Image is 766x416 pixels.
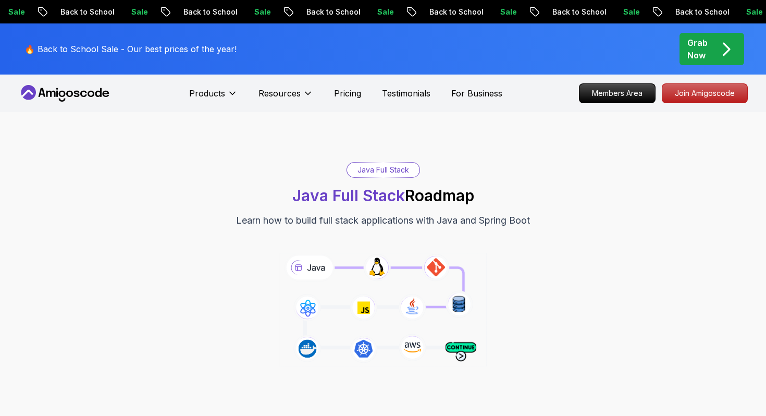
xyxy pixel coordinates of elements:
[382,87,430,100] a: Testimonials
[662,84,747,103] p: Join Amigoscode
[579,84,655,103] p: Members Area
[292,186,474,205] h1: Roadmap
[43,7,77,17] p: Sale
[166,7,200,17] p: Sale
[412,7,446,17] p: Sale
[347,163,419,177] div: Java Full Stack
[587,7,658,17] p: Back to School
[189,87,238,108] button: Products
[292,186,405,205] span: Java Full Stack
[687,36,708,62] p: Grab Now
[289,7,323,17] p: Sale
[579,83,656,103] a: Members Area
[341,7,412,17] p: Back to School
[464,7,535,17] p: Back to School
[258,87,313,108] button: Resources
[189,87,225,100] p: Products
[236,213,530,228] p: Learn how to build full stack applications with Java and Spring Boot
[662,83,748,103] a: Join Amigoscode
[658,7,691,17] p: Sale
[334,87,361,100] a: Pricing
[451,87,502,100] a: For Business
[258,87,301,100] p: Resources
[95,7,166,17] p: Back to School
[218,7,289,17] p: Back to School
[535,7,569,17] p: Sale
[24,43,237,55] p: 🔥 Back to School Sale - Our best prices of the year!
